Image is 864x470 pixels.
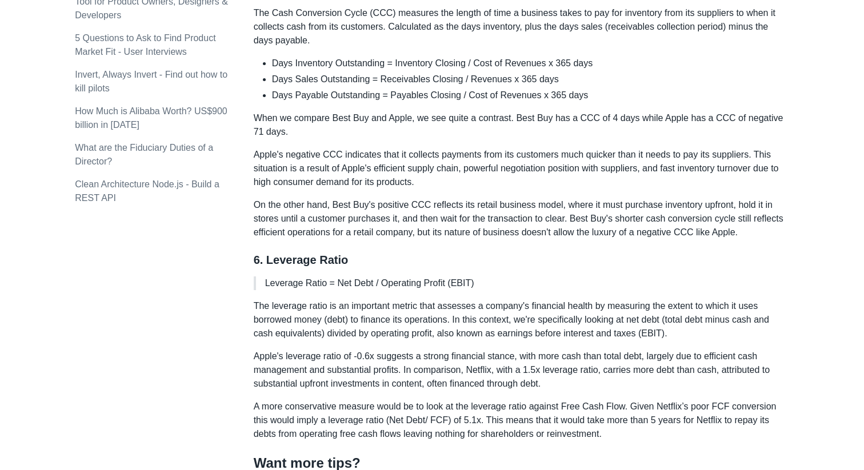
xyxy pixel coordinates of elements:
a: What are the Fiduciary Duties of a Director? [75,143,213,166]
p: Leverage Ratio = Net Debt / Operating Profit (EBIT) [265,276,780,290]
p: A more conservative measure would be to look at the leverage ratio against Free Cash Flow. Given ... [254,400,789,441]
li: Days Inventory Outstanding = Inventory Closing / Cost of Revenues x 365 days [272,57,789,70]
p: The Cash Conversion Cycle (CCC) measures the length of time a business takes to pay for inventory... [254,6,789,47]
li: Days Payable Outstanding = Payables Closing / Cost of Revenues x 365 days [272,89,789,102]
p: On the other hand, Best Buy's positive CCC reflects its retail business model, where it must purc... [254,198,789,239]
li: Days Sales Outstanding = Receivables Closing / Revenues x 365 days [272,73,789,86]
p: When we compare Best Buy and Apple, we see quite a contrast. Best Buy has a CCC of 4 days while A... [254,111,789,139]
a: Invert, Always Invert - Find out how to kill pilots [75,70,227,93]
h3: 6. Leverage Ratio [254,253,789,267]
a: 5 Questions to Ask to Find Product Market Fit - User Interviews [75,33,215,57]
a: Clean Architecture Node.js - Build a REST API [75,179,219,203]
p: Apple's leverage ratio of -0.6x suggests a strong financial stance, with more cash than total deb... [254,350,789,391]
a: How Much is Alibaba Worth? US$900 billion in [DATE] [75,106,227,130]
p: The leverage ratio is an important metric that assesses a company's financial health by measuring... [254,299,789,340]
p: Apple's negative CCC indicates that it collects payments from its customers much quicker than it ... [254,148,789,189]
